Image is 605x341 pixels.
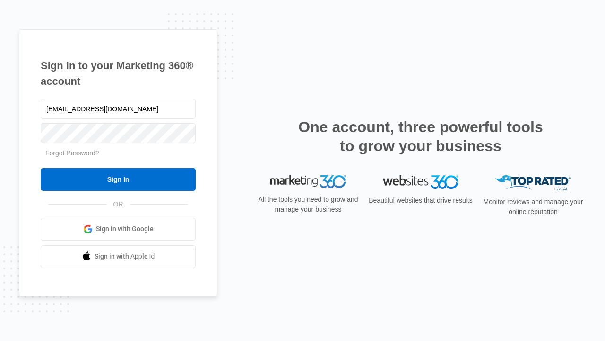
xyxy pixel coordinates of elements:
[41,245,196,268] a: Sign in with Apple Id
[255,195,361,215] p: All the tools you need to grow and manage your business
[41,168,196,191] input: Sign In
[383,175,458,189] img: Websites 360
[41,58,196,89] h1: Sign in to your Marketing 360® account
[107,199,130,209] span: OR
[480,197,586,217] p: Monitor reviews and manage your online reputation
[95,251,155,261] span: Sign in with Apple Id
[295,117,546,155] h2: One account, three powerful tools to grow your business
[270,175,346,188] img: Marketing 360
[41,99,196,119] input: Email
[368,196,474,206] p: Beautiful websites that drive results
[45,149,99,157] a: Forgot Password?
[41,218,196,241] a: Sign in with Google
[96,224,154,234] span: Sign in with Google
[495,175,571,191] img: Top Rated Local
